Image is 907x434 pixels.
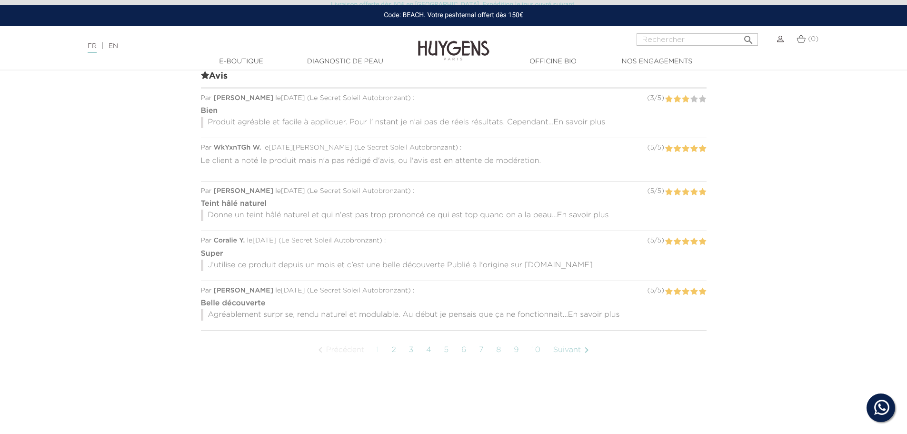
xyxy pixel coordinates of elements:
a: 1 [371,338,384,362]
a: Suivant [548,338,597,362]
span: 5 [657,287,661,294]
label: 2 [673,286,681,298]
i:  [743,31,754,43]
label: 1 [665,186,673,198]
div: ( / ) [647,93,664,103]
strong: Teint hâlé naturel [201,200,267,208]
a: E-Boutique [194,57,289,67]
label: 3 [681,236,689,248]
p: J’utilise ce produit depuis un mois et c’est une belle découverte Publié à l'origine sur [DOMAIN_... [201,260,707,271]
span: [PERSON_NAME] [214,287,274,294]
span: Le Secret Soleil Autobronzant [310,95,408,101]
span: 3 [650,95,654,101]
div: Par le [DATE][PERSON_NAME] ( ) : [201,143,707,153]
div: ( / ) [647,236,664,246]
i:  [581,344,592,356]
label: 5 [698,93,707,105]
div: Par le [DATE] ( ) : [201,236,707,246]
label: 3 [681,286,689,298]
label: 2 [673,236,681,248]
label: 1 [665,236,673,248]
button:  [740,30,757,43]
strong: Belle découverte [201,300,266,307]
span: 5 [657,144,661,151]
span: [PERSON_NAME] [214,95,274,101]
span: Le Secret Soleil Autobronzant [310,188,408,194]
span: 5 [650,188,654,194]
a: FR [88,43,97,53]
label: 1 [665,286,673,298]
span: [PERSON_NAME] [214,188,274,194]
label: 4 [690,143,698,155]
span: Le Secret Soleil Autobronzant [357,144,455,151]
label: 4 [690,286,698,298]
span: 5 [650,144,654,151]
span: En savoir plus [568,311,620,319]
span: En savoir plus [557,212,609,219]
label: 2 [673,93,681,105]
div: | [83,40,371,52]
a: Officine Bio [506,57,601,67]
a: 3 [404,338,419,362]
label: 5 [698,143,707,155]
span: 5 [650,237,654,244]
a: Nos engagements [609,57,705,67]
a: 6 [457,338,472,362]
label: 3 [681,93,689,105]
span: Le Secret Soleil Autobronzant [281,237,379,244]
img: Huygens [418,25,489,62]
label: 5 [698,286,707,298]
a: 5 [439,338,454,362]
span: (0) [808,36,818,42]
label: 1 [665,143,673,155]
span: 5 [657,188,661,194]
span: Le Secret Soleil Autobronzant [310,287,408,294]
p: Donne un teint hâlé naturel et qui n'est pas trop prononcé ce qui est top quand on a la peau... [201,210,707,221]
strong: Bien [201,107,218,115]
label: 5 [698,236,707,248]
label: 3 [681,186,689,198]
div: Le client a noté le produit mais n'a pas rédigé d'avis, ou l'avis est en attente de modération. [201,153,707,173]
label: 1 [665,93,673,105]
a: Diagnostic de peau [298,57,393,67]
a: EN [109,43,118,50]
a: 2 [387,338,401,362]
a: 9 [509,338,524,362]
div: ( / ) [647,143,664,153]
label: 3 [681,143,689,155]
label: 2 [673,186,681,198]
i:  [315,344,326,356]
p: Agréablement surprise, rendu naturel et modulable. Au début je pensais que ça ne fonctionnait... [201,309,707,321]
label: 4 [690,186,698,198]
a: Précédent [310,338,369,362]
div: ( / ) [647,286,664,296]
span: 5 [657,237,661,244]
input: Rechercher [637,33,758,46]
p: Produit agréable et facile à appliquer. Pour l’instant je n’ai pas de réels résultats. Cependant... [201,117,707,128]
div: Par le [DATE] ( ) : [201,286,707,296]
strong: Super [201,250,223,258]
div: ( / ) [647,186,664,196]
span: Avis [201,70,707,89]
div: Par le [DATE] ( ) : [201,93,707,103]
span: En savoir plus [554,119,606,126]
a: 10 [527,338,546,362]
a: 4 [421,338,437,362]
label: 4 [690,236,698,248]
span: WkYxnTGh W. [214,144,261,151]
div: Par le [DATE] ( ) : [201,186,707,196]
span: 5 [650,287,654,294]
label: 4 [690,93,698,105]
span: 5 [657,95,661,101]
span: Coralie Y. [214,237,245,244]
a: 7 [474,338,489,362]
a: 8 [491,338,507,362]
label: 2 [673,143,681,155]
label: 5 [698,186,707,198]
